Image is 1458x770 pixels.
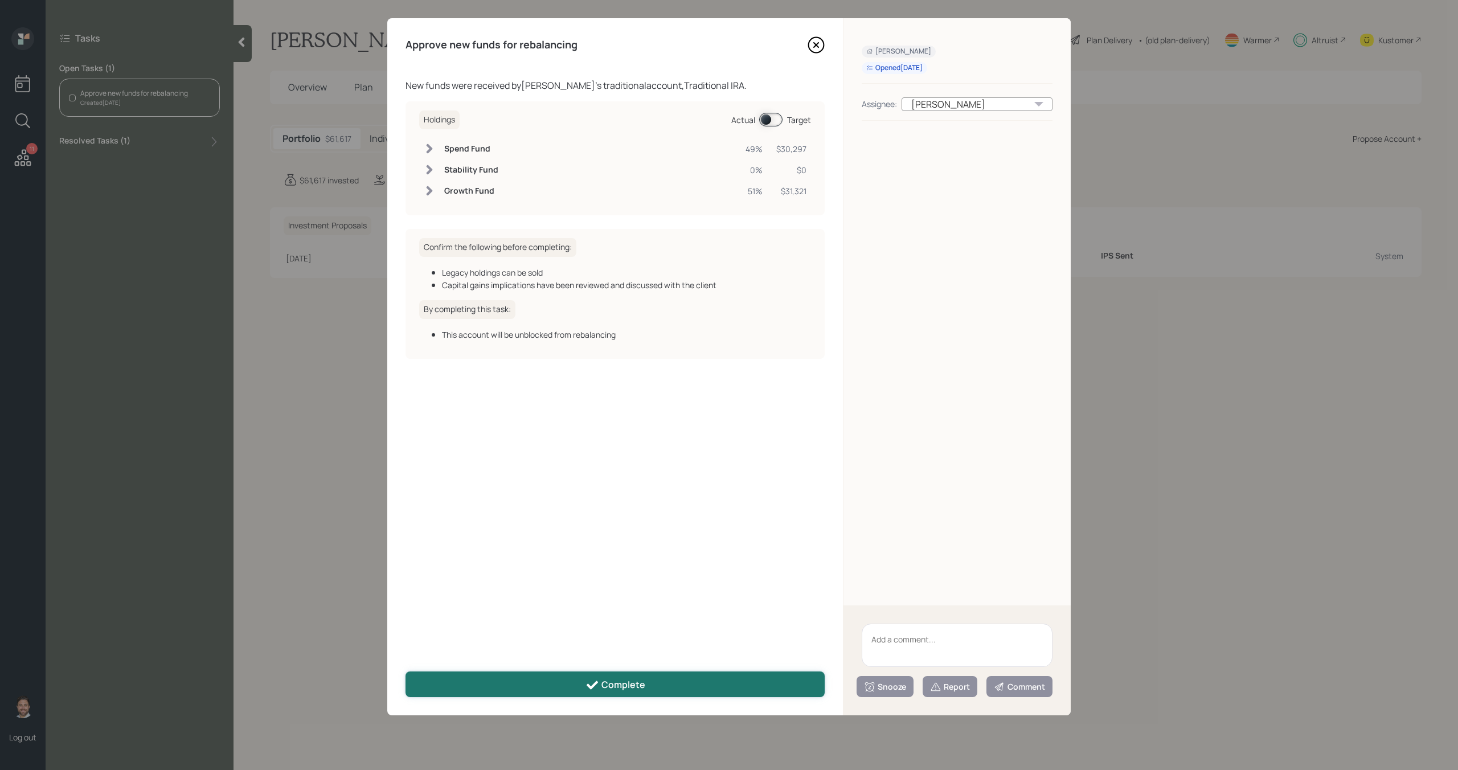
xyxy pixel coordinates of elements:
[442,329,811,341] div: This account will be unblocked from rebalancing
[862,98,897,110] div: Assignee:
[419,238,576,257] h6: Confirm the following before completing:
[866,47,931,56] div: [PERSON_NAME]
[866,63,923,73] div: Opened [DATE]
[442,279,811,291] div: Capital gains implications have been reviewed and discussed with the client
[406,39,578,51] h4: Approve new funds for rebalancing
[444,165,498,175] h6: Stability Fund
[746,143,763,155] div: 49%
[419,300,515,319] h6: By completing this task:
[419,110,460,129] h6: Holdings
[986,676,1052,697] button: Comment
[406,671,825,697] button: Complete
[864,681,906,693] div: Snooze
[857,676,914,697] button: Snooze
[994,681,1045,693] div: Comment
[923,676,977,697] button: Report
[787,114,811,126] div: Target
[731,114,755,126] div: Actual
[585,678,645,692] div: Complete
[746,185,763,197] div: 51%
[776,164,806,176] div: $0
[444,144,498,154] h6: Spend Fund
[746,164,763,176] div: 0%
[902,97,1052,111] div: [PERSON_NAME]
[776,143,806,155] div: $30,297
[776,185,806,197] div: $31,321
[930,681,970,693] div: Report
[442,267,811,278] div: Legacy holdings can be sold
[406,79,825,92] div: New funds were received by [PERSON_NAME] 's traditional account, Traditional IRA .
[444,186,498,196] h6: Growth Fund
